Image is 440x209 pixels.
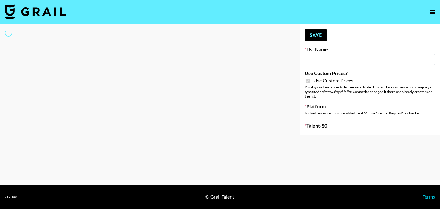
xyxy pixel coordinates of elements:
[305,70,435,76] label: Use Custom Prices?
[5,195,17,199] div: v 1.7.100
[313,77,353,84] span: Use Custom Prices
[305,46,435,52] label: List Name
[427,6,439,18] button: open drawer
[205,194,234,200] div: © Grail Talent
[305,85,435,99] div: Display custom prices to list viewers. Note: This will lock currency and campaign type . Cannot b...
[305,111,435,115] div: Locked once creators are added, or if "Active Creator Request" is checked.
[423,194,435,200] a: Terms
[5,4,66,19] img: Grail Talent
[305,29,327,41] button: Save
[305,103,435,110] label: Platform
[305,123,435,129] label: Talent - $ 0
[312,89,351,94] em: for bookers using this list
